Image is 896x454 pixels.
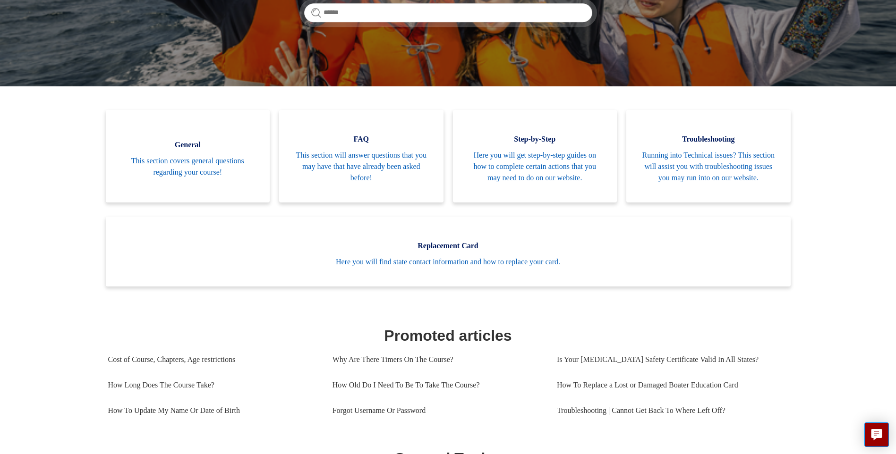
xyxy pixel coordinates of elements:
[557,372,781,398] a: How To Replace a Lost or Damaged Boater Education Card
[626,110,791,202] a: Troubleshooting Running into Technical issues? This section will assist you with troubleshooting ...
[467,150,603,184] span: Here you will get step-by-step guides on how to complete certain actions that you may need to do ...
[120,240,777,252] span: Replacement Card
[640,134,777,145] span: Troubleshooting
[108,347,318,372] a: Cost of Course, Chapters, Age restrictions
[864,422,889,447] button: Live chat
[453,110,617,202] a: Step-by-Step Here you will get step-by-step guides on how to complete certain actions that you ma...
[333,398,543,423] a: Forgot Username Or Password
[304,3,592,22] input: Search
[120,155,256,178] span: This section covers general questions regarding your course!
[120,256,777,268] span: Here you will find state contact information and how to replace your card.
[120,139,256,151] span: General
[279,110,444,202] a: FAQ This section will answer questions that you may have that have already been asked before!
[293,134,429,145] span: FAQ
[108,398,318,423] a: How To Update My Name Or Date of Birth
[333,372,543,398] a: How Old Do I Need To Be To Take The Course?
[106,110,270,202] a: General This section covers general questions regarding your course!
[333,347,543,372] a: Why Are There Timers On The Course?
[557,398,781,423] a: Troubleshooting | Cannot Get Back To Where Left Off?
[108,372,318,398] a: How Long Does The Course Take?
[106,217,791,286] a: Replacement Card Here you will find state contact information and how to replace your card.
[293,150,429,184] span: This section will answer questions that you may have that have already been asked before!
[640,150,777,184] span: Running into Technical issues? This section will assist you with troubleshooting issues you may r...
[467,134,603,145] span: Step-by-Step
[108,324,788,347] h1: Promoted articles
[557,347,781,372] a: Is Your [MEDICAL_DATA] Safety Certificate Valid In All States?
